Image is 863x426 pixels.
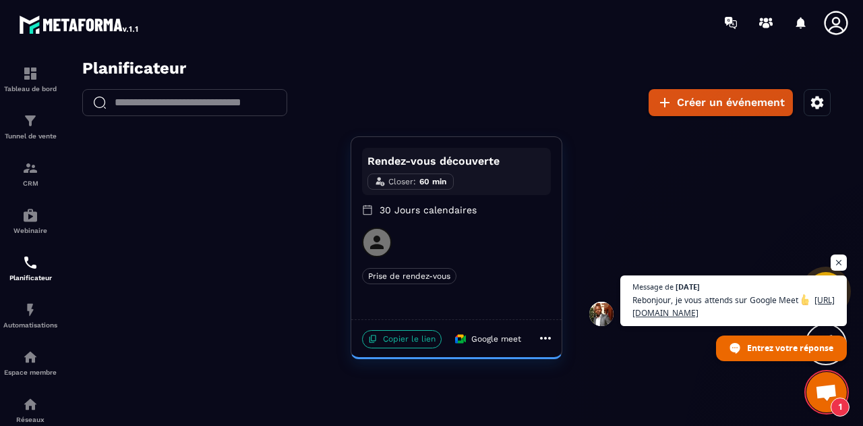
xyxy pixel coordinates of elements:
img: formation [22,65,38,82]
p: CRM [3,180,57,187]
img: formation [22,113,38,129]
p: Webinaire [3,227,57,234]
p: Tableau de bord [3,85,57,92]
img: automations [22,207,38,223]
span: Prise de rendez-vous [299,211,392,223]
span: 1 [831,398,850,417]
p: Closer : [325,117,353,129]
span: Message de [632,283,674,290]
a: automationsautomationsWebinaire [3,197,57,244]
a: schedulerschedulerPlanificateur [3,244,57,292]
p: Automatisations [3,321,57,329]
p: Planificateur [3,274,57,282]
img: logo [19,12,140,36]
a: Ouvrir le chat [806,372,847,412]
a: automationsautomationsEspace membre [3,339,57,386]
img: automations [22,302,38,318]
img: formation [22,160,38,176]
img: scheduler [22,255,38,271]
a: formationformationTableau de bord [3,55,57,103]
p: Tunnel de vente [3,132,57,140]
p: 30 Jours calendaires [299,144,487,158]
a: formationformationTunnel de vente [3,103,57,150]
img: social-network [22,396,38,412]
a: formationformationCRM [3,150,57,197]
p: Rendez-vous découverte [304,95,482,111]
img: automations [22,349,38,365]
p: 60 min [356,117,383,129]
a: automationsautomationsAutomatisations [3,292,57,339]
div: Prise de rendez-vous [299,209,393,225]
p: Copier le lien [299,271,378,290]
p: Google meet [384,271,466,290]
span: [DATE] [676,283,700,290]
span: Rebonjour, je vous attends sur Google Meet [632,294,835,319]
p: Espace membre [3,369,57,376]
span: Entrez votre réponse [747,336,833,360]
button: Créer un événement [585,30,730,57]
